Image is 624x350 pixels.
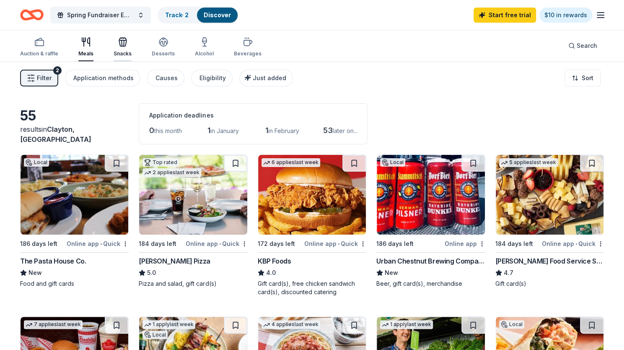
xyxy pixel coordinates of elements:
div: 186 days left [20,239,57,249]
div: Local [24,158,49,167]
div: Online app Quick [186,238,248,249]
div: 184 days left [495,239,533,249]
span: Sort [582,73,593,83]
a: Track· 2 [165,11,189,18]
button: Snacks [114,34,132,61]
span: New [385,268,398,278]
div: Causes [155,73,178,83]
span: Clayton, [GEOGRAPHIC_DATA] [20,125,91,144]
a: Image for Dewey's PizzaTop rated2 applieslast week184 days leftOnline app•Quick[PERSON_NAME] Pizz... [139,154,247,288]
div: Urban Chestnut Brewing Company [376,256,485,266]
span: in January [210,127,238,134]
div: 5 applies last week [499,158,558,167]
button: Track· 2Discover [158,7,238,24]
button: Meals [78,34,93,61]
a: Home [20,5,44,25]
button: Spring Fundraiser Emerald Ball Hibernians [50,7,151,24]
div: 4 applies last week [262,320,320,329]
div: Online app [445,238,485,249]
div: Gift card(s), free chicken sandwich card(s), discounted catering [258,279,366,296]
div: Online app Quick [304,238,366,249]
span: • [100,240,102,247]
span: Filter [37,73,52,83]
span: New [28,268,42,278]
div: Food and gift cards [20,279,129,288]
div: Local [142,331,168,339]
div: 7 applies last week [24,320,83,329]
div: 2 applies last week [142,168,201,177]
img: Image for The Pasta House Co. [21,155,128,235]
span: in [20,125,91,144]
div: 172 days left [258,239,295,249]
div: Beverages [234,50,262,57]
div: Beer, gift card(s), merchandise [376,279,485,288]
button: Search [562,37,604,54]
span: 4.7 [504,268,513,278]
div: Top rated [142,158,179,167]
span: later on... [332,127,357,134]
div: 55 [20,107,129,124]
div: 1 apply last week [380,320,433,329]
div: [PERSON_NAME] Pizza [139,256,210,266]
a: $10 in rewards [539,8,592,23]
span: Search [577,41,597,51]
span: 1 [265,126,268,135]
div: Local [499,320,524,329]
button: Auction & raffle [20,34,58,61]
img: Image for Gordon Food Service Store [496,155,603,235]
span: 4.0 [266,268,276,278]
img: Image for KBP Foods [258,155,366,235]
div: Pizza and salad, gift card(s) [139,279,247,288]
div: 6 applies last week [262,158,320,167]
div: 1 apply last week [142,320,195,329]
img: Image for Urban Chestnut Brewing Company [377,155,484,235]
div: Desserts [152,50,175,57]
div: [PERSON_NAME] Food Service Store [495,256,604,266]
div: Auction & raffle [20,50,58,57]
div: Alcohol [195,50,214,57]
button: Causes [147,70,184,86]
div: The Pasta House Co. [20,256,86,266]
div: Application methods [73,73,134,83]
button: Filter2 [20,70,58,86]
a: Image for Urban Chestnut Brewing CompanyLocal186 days leftOnline appUrban Chestnut Brewing Compan... [376,154,485,288]
div: results [20,124,129,144]
div: Snacks [114,50,132,57]
a: Image for The Pasta House Co.Local186 days leftOnline app•QuickThe Pasta House Co.NewFood and gif... [20,154,129,288]
a: Image for KBP Foods6 applieslast week172 days leftOnline app•QuickKBP Foods4.0Gift card(s), free ... [258,154,366,296]
div: 186 days left [376,239,414,249]
a: Discover [204,11,231,18]
div: KBP Foods [258,256,291,266]
span: Just added [253,74,286,81]
button: Desserts [152,34,175,61]
button: Eligibility [191,70,233,86]
button: Alcohol [195,34,214,61]
div: 2 [53,66,62,75]
span: 53 [323,126,332,135]
div: Gift card(s) [495,279,604,288]
div: Local [380,158,405,167]
a: Start free trial [474,8,536,23]
div: Meals [78,50,93,57]
span: • [338,240,339,247]
button: Just added [239,70,293,86]
span: 0 [149,126,154,135]
button: Sort [564,70,601,86]
span: this month [154,127,182,134]
span: 1 [207,126,210,135]
div: 184 days left [139,239,176,249]
div: Online app Quick [542,238,604,249]
span: Spring Fundraiser Emerald Ball Hibernians [67,10,134,20]
button: Application methods [65,70,140,86]
button: Beverages [234,34,262,61]
div: Eligibility [199,73,226,83]
span: 5.0 [147,268,156,278]
div: Online app Quick [67,238,129,249]
span: • [575,240,577,247]
span: • [219,240,221,247]
img: Image for Dewey's Pizza [139,155,247,235]
span: in February [268,127,299,134]
a: Image for Gordon Food Service Store5 applieslast week184 days leftOnline app•Quick[PERSON_NAME] F... [495,154,604,288]
div: Application deadlines [149,110,357,120]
